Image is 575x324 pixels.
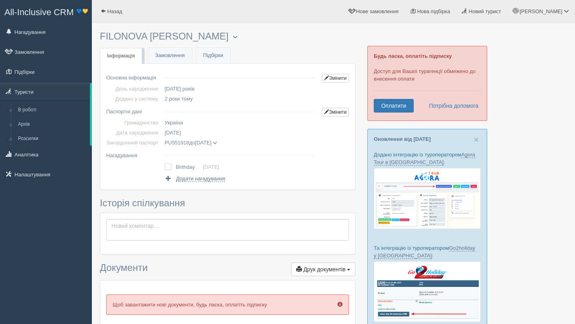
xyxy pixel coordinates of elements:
td: Основна інформація [106,70,161,84]
a: Підбірки [196,47,230,64]
span: [PERSON_NAME] [519,8,562,14]
a: All-Inclusive CRM 💙💛 [0,0,91,22]
td: Громадянство [106,118,161,128]
span: Новий турист [469,8,501,14]
a: Змінити [322,108,349,117]
a: Оновлення від [DATE] [374,136,431,142]
td: Закордонний паспорт [106,138,161,148]
span: Нове замовлення [356,8,399,14]
a: Замовлення [148,47,192,64]
button: Друк документів [291,263,355,276]
img: go2holiday-bookings-crm-for-travel-agency.png [374,261,481,322]
a: Розсилки [14,132,90,146]
a: [DATE] [203,164,219,170]
a: Оплатити [374,99,414,113]
td: Нагадування [106,148,161,160]
span: Додати нагадування [176,176,225,182]
td: [DATE] років [161,84,319,94]
span: Інформація [107,53,135,59]
td: Дата народження [106,128,161,138]
td: Додано у систему [106,94,161,104]
span: 2 роки тому [165,96,192,102]
td: День народження [106,84,161,94]
span: PU551918 [165,140,189,146]
span: Назад [107,8,122,14]
span: Нова підбірка [417,8,450,14]
h3: Історія спілкування [100,198,355,208]
sup: 💙💛 [76,8,88,14]
a: Додати нагадування [165,175,225,182]
img: agora-tour-%D0%B7%D0%B0%D1%8F%D0%B2%D0%BA%D0%B8-%D1%81%D1%80%D0%BC-%D0%B4%D0%BB%D1%8F-%D1%82%D1%8... [374,168,481,229]
a: Архів [14,117,90,132]
span: [DATE] [165,130,181,136]
a: Потрібна допомога [424,99,479,113]
td: Україна [161,118,319,128]
button: Close [474,135,479,144]
p: Додано інтеграцію із туроператором : [374,151,481,166]
span: × [474,135,479,144]
a: В роботі [14,103,90,117]
span: до [165,140,217,146]
h3: FILONOVA [PERSON_NAME] [100,31,355,42]
a: Інформація [100,48,142,64]
p: Щоб завантажити нові документи, будь ласка, оплатіть підписку [106,294,349,315]
a: Змінити [322,74,349,83]
span: [DATE] [195,140,212,146]
p: Та інтеграцію із туроператором : [374,244,481,259]
span: All-Inclusive CRM [4,7,74,17]
h3: Документи [100,263,355,276]
td: Birthday [176,162,203,173]
td: Паспортні дані [106,104,161,118]
a: Agora Tour в [GEOGRAPHIC_DATA] [374,152,475,166]
span: Друк документів [303,266,345,273]
div: Доступ для Вашої турагенції обмежено до внесення оплати [367,46,487,121]
b: Будь ласка, оплатіть підписку [374,53,452,59]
